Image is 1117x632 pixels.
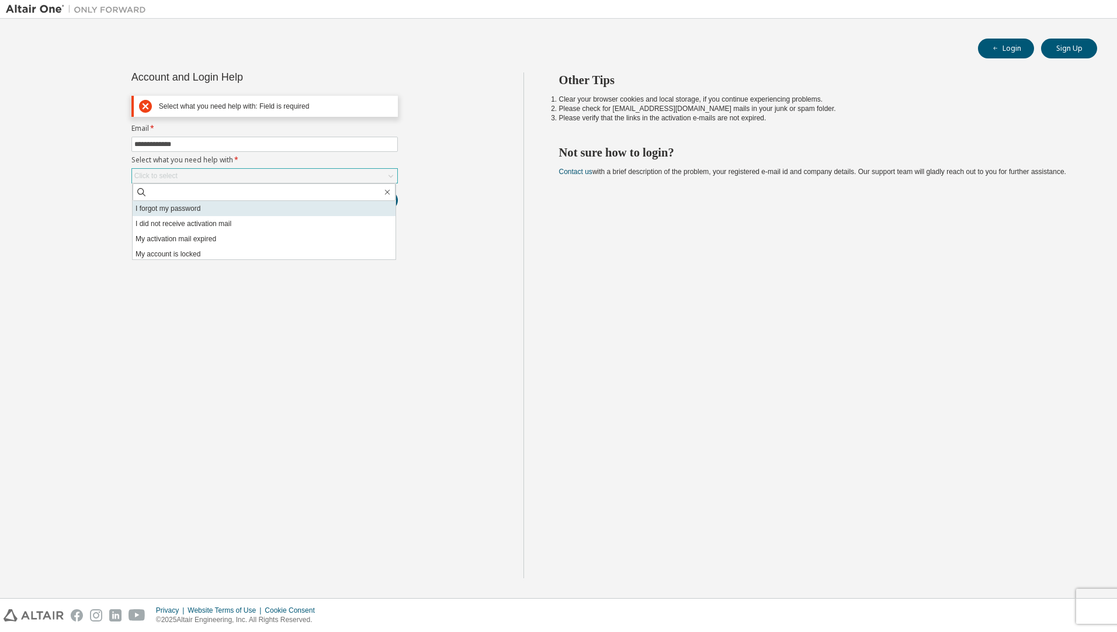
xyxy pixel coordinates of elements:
a: Contact us [559,168,592,176]
div: Account and Login Help [131,72,345,82]
h2: Other Tips [559,72,1077,88]
img: linkedin.svg [109,609,122,621]
div: Website Terms of Use [188,606,265,615]
p: © 2025 Altair Engineering, Inc. All Rights Reserved. [156,615,322,625]
span: with a brief description of the problem, your registered e-mail id and company details. Our suppo... [559,168,1066,176]
li: Please verify that the links in the activation e-mails are not expired. [559,113,1077,123]
button: Sign Up [1041,39,1097,58]
h2: Not sure how to login? [559,145,1077,160]
li: I forgot my password [133,201,396,216]
div: Select what you need help with: Field is required [159,102,393,111]
img: instagram.svg [90,609,102,621]
div: Click to select [132,169,397,183]
img: Altair One [6,4,152,15]
img: youtube.svg [129,609,145,621]
div: Cookie Consent [265,606,321,615]
button: Login [978,39,1034,58]
div: Privacy [156,606,188,615]
li: Please check for [EMAIL_ADDRESS][DOMAIN_NAME] mails in your junk or spam folder. [559,104,1077,113]
label: Email [131,124,398,133]
label: Select what you need help with [131,155,398,165]
li: Clear your browser cookies and local storage, if you continue experiencing problems. [559,95,1077,104]
img: facebook.svg [71,609,83,621]
div: Click to select [134,171,178,180]
img: altair_logo.svg [4,609,64,621]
